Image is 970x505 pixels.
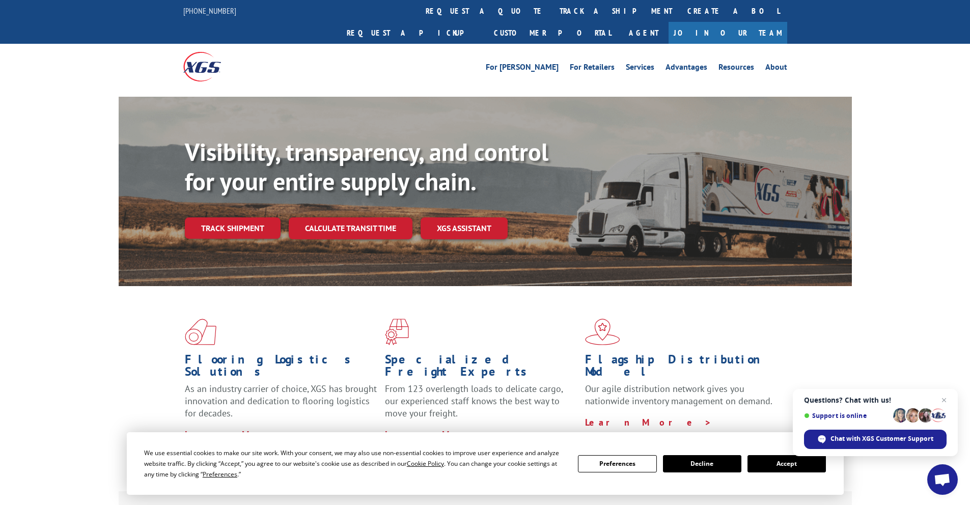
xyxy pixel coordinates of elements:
[578,455,656,472] button: Preferences
[185,136,548,197] b: Visibility, transparency, and control for your entire supply chain.
[585,416,712,428] a: Learn More >
[144,447,566,480] div: We use essential cookies to make our site work. With your consent, we may also use non-essential ...
[804,430,947,449] span: Chat with XGS Customer Support
[421,217,508,239] a: XGS ASSISTANT
[385,429,512,440] a: Learn More >
[663,455,741,472] button: Decline
[185,353,377,383] h1: Flooring Logistics Solutions
[804,412,890,419] span: Support is online
[486,63,559,74] a: For [PERSON_NAME]
[619,22,669,44] a: Agent
[765,63,787,74] a: About
[385,319,409,345] img: xgs-icon-focused-on-flooring-red
[666,63,707,74] a: Advantages
[203,470,237,479] span: Preferences
[339,22,486,44] a: Request a pickup
[185,319,216,345] img: xgs-icon-total-supply-chain-intelligence-red
[289,217,412,239] a: Calculate transit time
[585,353,778,383] h1: Flagship Distribution Model
[185,429,312,440] a: Learn More >
[185,383,377,419] span: As an industry carrier of choice, XGS has brought innovation and dedication to flooring logistics...
[718,63,754,74] a: Resources
[669,22,787,44] a: Join Our Team
[626,63,654,74] a: Services
[183,6,236,16] a: [PHONE_NUMBER]
[804,396,947,404] span: Questions? Chat with us!
[570,63,615,74] a: For Retailers
[585,319,620,345] img: xgs-icon-flagship-distribution-model-red
[585,383,772,407] span: Our agile distribution network gives you nationwide inventory management on demand.
[185,217,281,239] a: Track shipment
[385,383,577,428] p: From 123 overlength loads to delicate cargo, our experienced staff knows the best way to move you...
[927,464,958,495] a: Open chat
[385,353,577,383] h1: Specialized Freight Experts
[127,432,844,495] div: Cookie Consent Prompt
[486,22,619,44] a: Customer Portal
[830,434,933,443] span: Chat with XGS Customer Support
[747,455,826,472] button: Accept
[407,459,444,468] span: Cookie Policy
